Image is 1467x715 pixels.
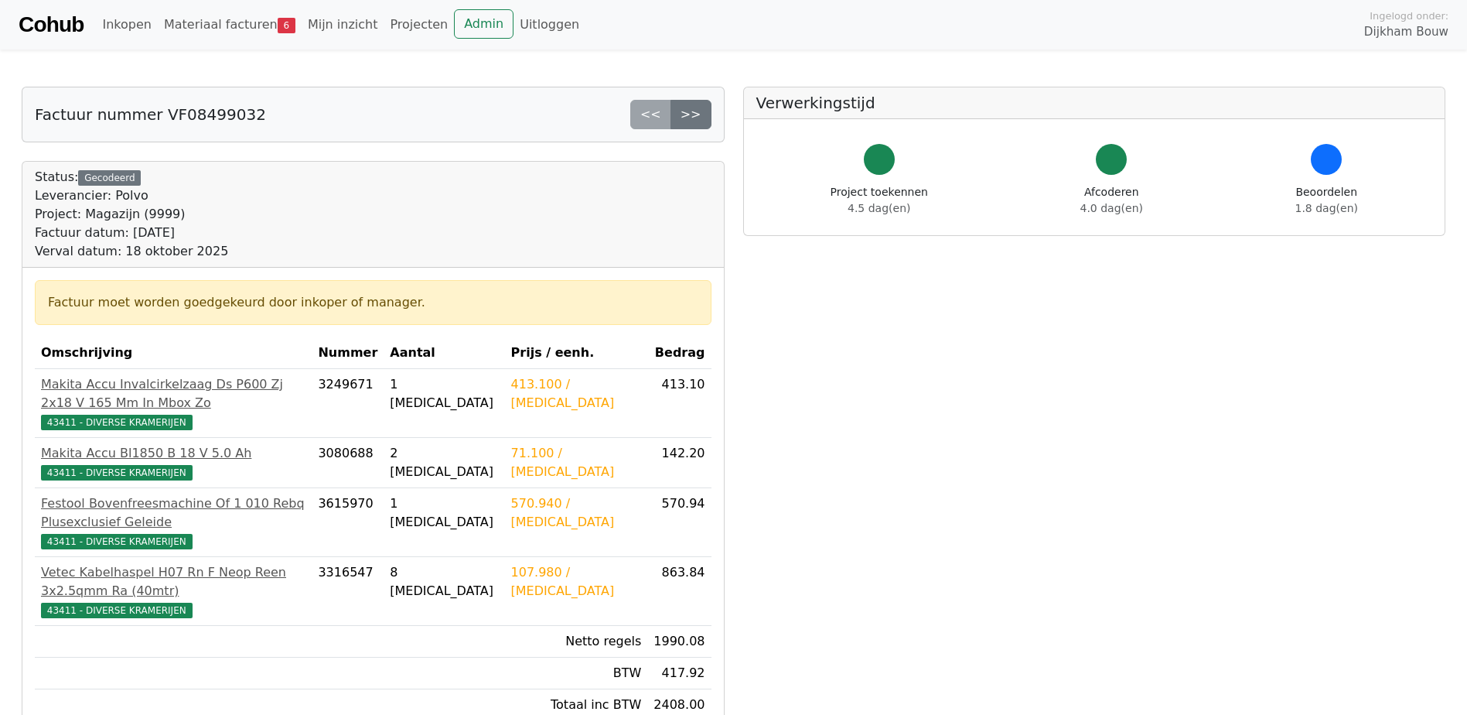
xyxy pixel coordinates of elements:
[35,186,228,205] div: Leverancier: Polvo
[647,557,711,626] td: 863.84
[41,603,193,618] span: 43411 - DIVERSE KRAMERIJEN
[158,9,302,40] a: Materiaal facturen6
[670,100,711,129] a: >>
[505,337,648,369] th: Prijs / eenh.
[384,9,454,40] a: Projecten
[35,242,228,261] div: Verval datum: 18 oktober 2025
[312,337,384,369] th: Nummer
[1080,184,1143,217] div: Afcoderen
[647,626,711,658] td: 1990.08
[384,337,504,369] th: Aantal
[505,658,648,689] td: BTW
[278,18,295,33] span: 6
[511,563,642,600] div: 107.980 / [MEDICAL_DATA]
[312,438,384,488] td: 3080688
[390,444,498,481] div: 2 [MEDICAL_DATA]
[647,488,711,557] td: 570.94
[454,9,513,39] a: Admin
[41,563,305,600] div: Vetec Kabelhaspel H07 Rn F Neop Reen 3x2.5qmm Ra (40mtr)
[1295,184,1358,217] div: Beoordelen
[35,205,228,224] div: Project: Magazijn (9999)
[41,534,193,549] span: 43411 - DIVERSE KRAMERIJEN
[96,9,157,40] a: Inkopen
[511,444,642,481] div: 71.100 / [MEDICAL_DATA]
[41,415,193,430] span: 43411 - DIVERSE KRAMERIJEN
[511,494,642,532] div: 570.940 / [MEDICAL_DATA]
[41,375,305,431] a: Makita Accu Invalcirkelzaag Ds P600 Zj 2x18 V 165 Mm In Mbox Zo43411 - DIVERSE KRAMERIJEN
[1080,202,1143,214] span: 4.0 dag(en)
[647,438,711,488] td: 142.20
[41,563,305,619] a: Vetec Kabelhaspel H07 Rn F Neop Reen 3x2.5qmm Ra (40mtr)43411 - DIVERSE KRAMERIJEN
[312,557,384,626] td: 3316547
[848,202,910,214] span: 4.5 dag(en)
[19,6,84,43] a: Cohub
[1370,9,1448,23] span: Ingelogd onder:
[41,494,305,532] div: Festool Bovenfreesmachine Of 1 010 Rebq Plusexclusief Geleide
[41,444,305,463] div: Makita Accu Bl1850 B 18 V 5.0 Ah
[35,168,228,261] div: Status:
[1295,202,1358,214] span: 1.8 dag(en)
[390,563,498,600] div: 8 [MEDICAL_DATA]
[647,337,711,369] th: Bedrag
[756,94,1433,112] h5: Verwerkingstijd
[390,375,498,412] div: 1 [MEDICAL_DATA]
[41,465,193,481] span: 43411 - DIVERSE KRAMERIJEN
[1364,23,1448,41] span: Dijkham Bouw
[41,375,305,412] div: Makita Accu Invalcirkelzaag Ds P600 Zj 2x18 V 165 Mm In Mbox Zo
[41,444,305,481] a: Makita Accu Bl1850 B 18 V 5.0 Ah43411 - DIVERSE KRAMERIJEN
[312,488,384,557] td: 3615970
[513,9,585,40] a: Uitloggen
[511,375,642,412] div: 413.100 / [MEDICAL_DATA]
[35,224,228,242] div: Factuur datum: [DATE]
[647,369,711,438] td: 413.10
[831,184,928,217] div: Project toekennen
[41,494,305,550] a: Festool Bovenfreesmachine Of 1 010 Rebq Plusexclusief Geleide43411 - DIVERSE KRAMERIJEN
[647,658,711,689] td: 417.92
[390,494,498,532] div: 1 [MEDICAL_DATA]
[35,105,266,124] h5: Factuur nummer VF08499032
[302,9,384,40] a: Mijn inzicht
[312,369,384,438] td: 3249671
[48,293,698,312] div: Factuur moet worden goedgekeurd door inkoper of manager.
[78,170,141,186] div: Gecodeerd
[35,337,312,369] th: Omschrijving
[505,626,648,658] td: Netto regels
